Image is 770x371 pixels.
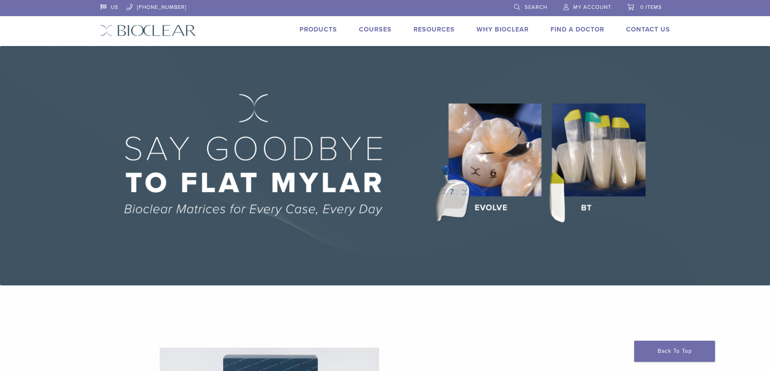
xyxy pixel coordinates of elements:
[413,25,455,34] a: Resources
[300,25,337,34] a: Products
[359,25,392,34] a: Courses
[551,25,604,34] a: Find A Doctor
[100,25,196,36] img: Bioclear
[477,25,529,34] a: Why Bioclear
[525,4,547,10] span: Search
[640,4,662,10] span: 0 items
[634,341,715,362] a: Back To Top
[573,4,611,10] span: My Account
[626,25,670,34] a: Contact Us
